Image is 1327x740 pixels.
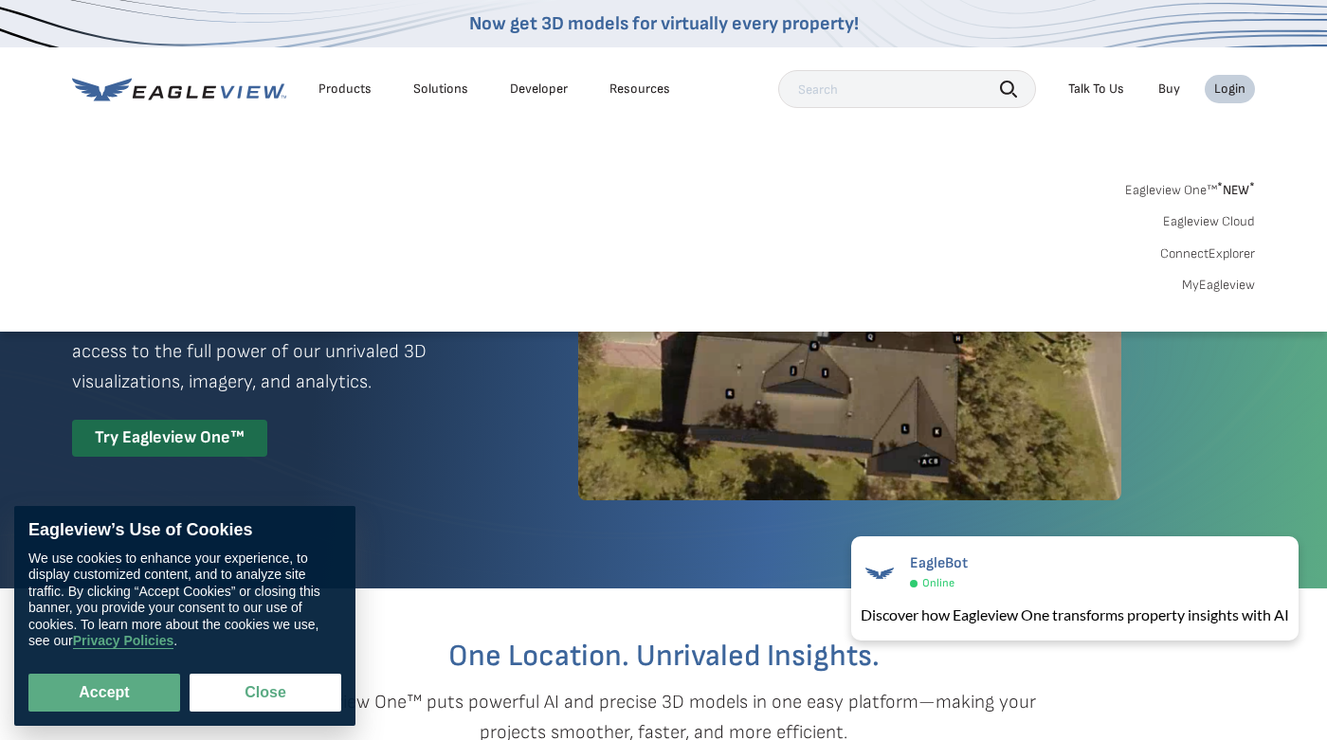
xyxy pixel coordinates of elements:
[86,641,1241,672] h2: One Location. Unrivaled Insights.
[910,554,968,572] span: EagleBot
[861,604,1289,626] div: Discover how Eagleview One transforms property insights with AI
[778,70,1036,108] input: Search
[72,420,267,457] div: Try Eagleview One™
[1214,81,1245,98] div: Login
[510,81,568,98] a: Developer
[1182,277,1255,294] a: MyEagleview
[1217,182,1255,198] span: NEW
[73,634,174,650] a: Privacy Policies
[28,674,180,712] button: Accept
[861,554,899,592] img: EagleBot
[190,674,341,712] button: Close
[1163,213,1255,230] a: Eagleview Cloud
[28,520,341,541] div: Eagleview’s Use of Cookies
[72,306,510,397] p: A premium digital experience that provides seamless access to the full power of our unrivaled 3D ...
[28,550,341,650] div: We use cookies to enhance your experience, to display customized content, and to analyze site tra...
[469,12,859,35] a: Now get 3D models for virtually every property!
[413,81,468,98] div: Solutions
[1068,81,1124,98] div: Talk To Us
[609,81,670,98] div: Resources
[922,576,954,590] span: Online
[1160,245,1255,262] a: ConnectExplorer
[318,81,372,98] div: Products
[1125,176,1255,198] a: Eagleview One™*NEW*
[1158,81,1180,98] a: Buy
